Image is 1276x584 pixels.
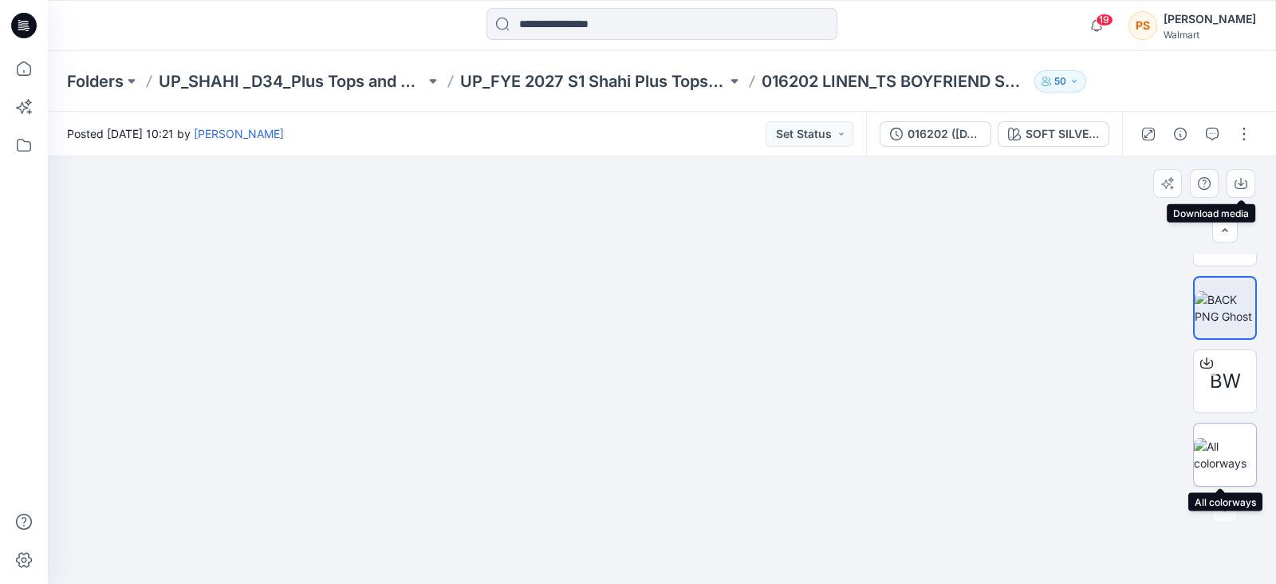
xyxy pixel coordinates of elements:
[67,125,284,142] span: Posted [DATE] 10:21 by
[460,70,727,93] a: UP_FYE 2027 S1 Shahi Plus Tops Dresses & Bottoms
[908,125,981,143] div: 016202 (05-05-2025).LINEN
[1026,125,1099,143] div: SOFT SILVER LINEN
[1096,14,1113,26] span: 19
[1194,438,1256,472] img: All colorways
[1034,70,1086,93] button: 50
[998,121,1109,147] button: SOFT SILVER LINEN
[194,127,284,140] a: [PERSON_NAME]
[1164,29,1256,41] div: Walmart
[1054,73,1066,90] p: 50
[1168,121,1193,147] button: Details
[67,70,124,93] a: Folders
[1164,10,1256,29] div: [PERSON_NAME]
[880,121,991,147] button: 016202 ([DATE]).LINEN
[1128,11,1157,40] div: PS
[1195,291,1255,325] img: BACK PNG Ghost
[159,70,425,93] a: UP_SHAHI _D34_Plus Tops and Dresses
[1210,367,1241,396] span: BW
[762,70,1028,93] p: 016202 LINEN_TS BOYFRIEND SHIRT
